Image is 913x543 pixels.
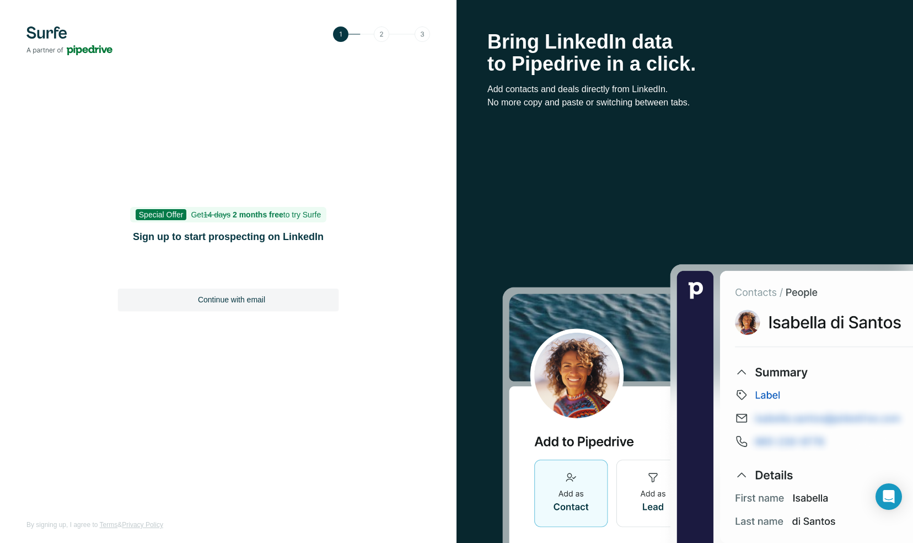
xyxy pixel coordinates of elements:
[191,210,321,219] span: Get to try Surfe
[122,521,163,529] a: Privacy Policy
[487,31,882,75] h1: Bring LinkedIn data to Pipedrive in a click.
[117,521,122,529] span: &
[487,96,882,109] p: No more copy and paste or switching between tabs.
[26,521,98,529] span: By signing up, I agree to
[136,209,187,220] span: Special Offer
[118,229,339,244] h1: Sign up to start prospecting on LinkedIn
[233,210,283,219] b: 2 months free
[26,26,112,55] img: Surfe's logo
[198,294,265,305] span: Continue with email
[876,483,902,510] div: Open Intercom Messenger
[333,26,430,42] img: Step 1
[100,521,118,529] a: Terms
[502,263,913,543] img: Surfe Stock Photo - Selling good vibes
[112,259,344,283] iframe: Sign in with Google Button
[203,210,230,219] s: 14 days
[487,83,882,96] p: Add contacts and deals directly from LinkedIn.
